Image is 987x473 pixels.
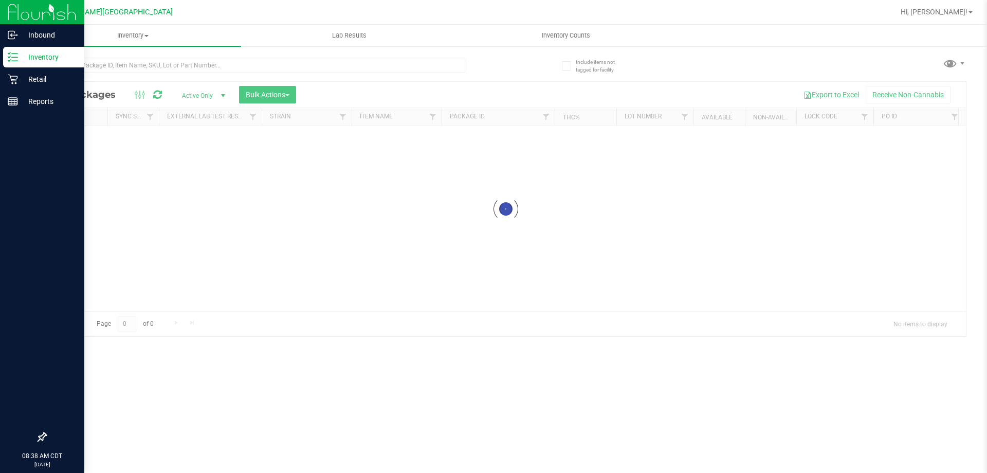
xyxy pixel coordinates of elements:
inline-svg: Inbound [8,30,18,40]
p: Inbound [18,29,80,41]
inline-svg: Reports [8,96,18,107]
a: Inventory Counts [458,25,674,46]
span: Lab Results [318,31,380,40]
span: Inventory Counts [528,31,604,40]
p: Retail [18,73,80,85]
inline-svg: Retail [8,74,18,84]
span: Include items not tagged for facility [576,58,627,74]
a: Inventory [25,25,241,46]
p: Reports [18,95,80,108]
a: Lab Results [241,25,458,46]
input: Search Package ID, Item Name, SKU, Lot or Part Number... [45,58,465,73]
span: Inventory [25,31,241,40]
span: Hi, [PERSON_NAME]! [901,8,967,16]
inline-svg: Inventory [8,52,18,62]
span: Ft [PERSON_NAME][GEOGRAPHIC_DATA] [37,8,173,16]
p: Inventory [18,51,80,63]
p: [DATE] [5,461,80,468]
p: 08:38 AM CDT [5,451,80,461]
